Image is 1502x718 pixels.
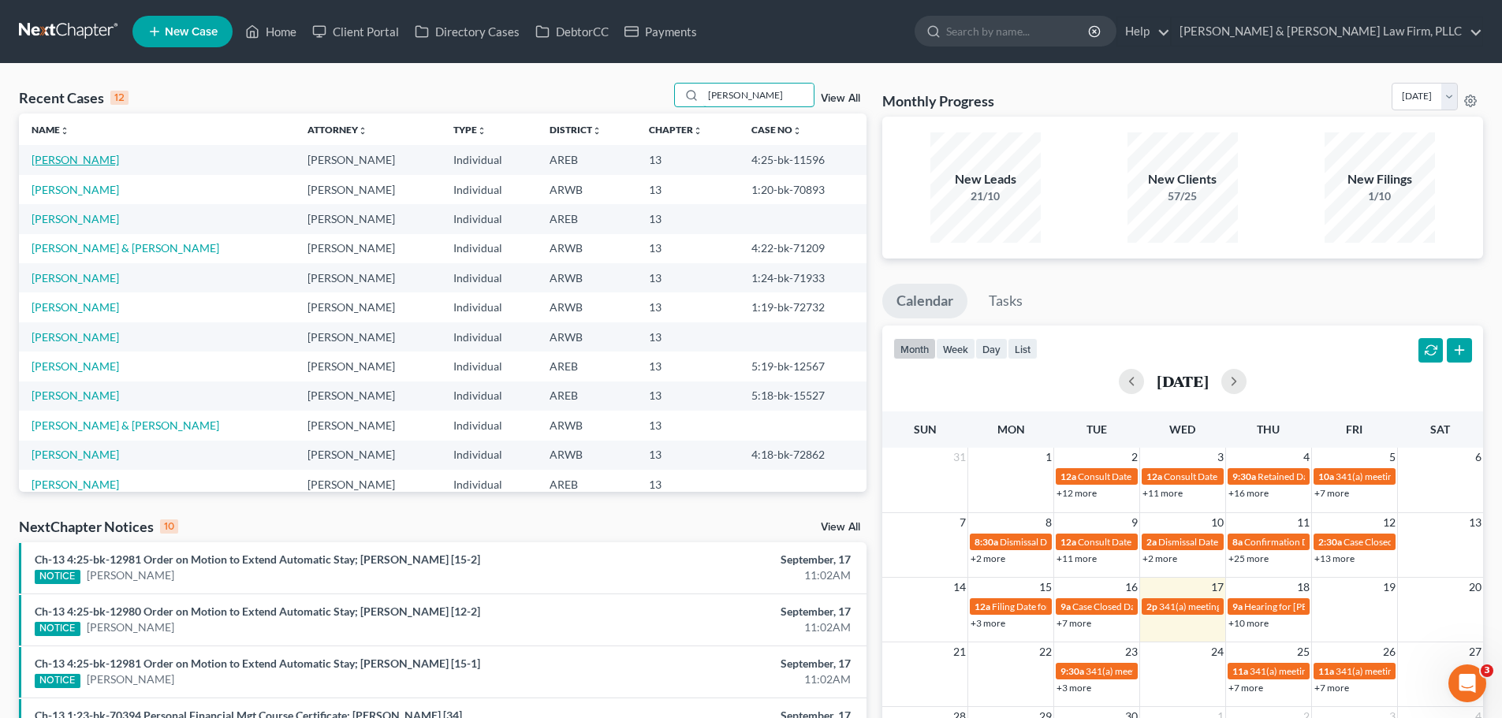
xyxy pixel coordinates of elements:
[893,338,936,359] button: month
[441,441,537,470] td: Individual
[1164,471,1307,482] span: Consult Date for [PERSON_NAME]
[636,470,739,499] td: 13
[1172,17,1482,46] a: [PERSON_NAME] & [PERSON_NAME] Law Firm, PLLC
[537,263,637,292] td: ARWB
[35,622,80,636] div: NOTICE
[19,517,178,536] div: NextChapter Notices
[32,212,119,225] a: [PERSON_NAME]
[87,567,174,583] a: [PERSON_NAME]
[537,234,637,263] td: ARWB
[1209,513,1225,532] span: 10
[35,552,480,566] a: Ch-13 4:25-bk-12981 Order on Motion to Extend Automatic Stay; [PERSON_NAME] [15-2]
[914,422,937,436] span: Sun
[589,604,851,619] div: September, 17
[453,124,486,136] a: Typeunfold_more
[1381,513,1397,532] span: 12
[1448,664,1486,702] iframe: Intercom live chat
[295,292,441,322] td: [PERSON_NAME]
[1318,536,1342,548] span: 2:30a
[958,513,967,532] span: 7
[1430,422,1450,436] span: Sat
[295,204,441,233] td: [PERSON_NAME]
[87,619,174,635] a: [PERSON_NAME]
[1044,513,1053,532] span: 8
[636,441,739,470] td: 13
[537,352,637,381] td: AREB
[1216,448,1225,467] span: 3
[693,126,703,136] i: unfold_more
[32,330,119,344] a: [PERSON_NAME]
[739,234,867,263] td: 4:22-bk-71209
[441,145,537,174] td: Individual
[537,175,637,204] td: ARWB
[589,656,851,671] div: September, 17
[952,578,967,597] span: 14
[307,124,367,136] a: Attorneyunfold_more
[1232,665,1248,677] span: 11a
[1044,448,1053,467] span: 1
[441,175,537,204] td: Individual
[550,124,602,136] a: Districtunfold_more
[636,292,739,322] td: 13
[32,389,119,402] a: [PERSON_NAME]
[295,263,441,292] td: [PERSON_NAME]
[358,126,367,136] i: unfold_more
[1228,552,1269,564] a: +25 more
[751,124,802,136] a: Case Nounfold_more
[60,126,69,136] i: unfold_more
[295,175,441,204] td: [PERSON_NAME]
[165,26,218,38] span: New Case
[1381,642,1397,661] span: 26
[1209,642,1225,661] span: 24
[32,478,119,491] a: [PERSON_NAME]
[1057,617,1091,629] a: +7 more
[1127,188,1238,204] div: 57/25
[1159,601,1311,612] span: 341(a) meeting for [PERSON_NAME]
[1467,642,1483,661] span: 27
[1142,552,1177,564] a: +2 more
[32,359,119,373] a: [PERSON_NAME]
[930,188,1041,204] div: 21/10
[936,338,975,359] button: week
[32,419,219,432] a: [PERSON_NAME] & [PERSON_NAME]
[1038,578,1053,597] span: 15
[946,17,1090,46] input: Search by name...
[35,605,480,618] a: Ch-13 4:25-bk-12980 Order on Motion to Extend Automatic Stay; [PERSON_NAME] [12-2]
[952,642,967,661] span: 21
[1295,642,1311,661] span: 25
[441,411,537,440] td: Individual
[589,552,851,567] div: September, 17
[1244,536,1411,548] span: Confirmation Date for [PERSON_NAME]
[589,671,851,687] div: 11:02AM
[739,381,867,411] td: 5:18-bk-15527
[441,204,537,233] td: Individual
[649,124,703,136] a: Chapterunfold_more
[992,601,1126,612] span: Filing Date for [PERSON_NAME]
[1169,422,1195,436] span: Wed
[32,183,119,196] a: [PERSON_NAME]
[1232,536,1243,548] span: 8a
[1314,487,1349,499] a: +7 more
[35,674,80,688] div: NOTICE
[1228,682,1263,694] a: +7 more
[1130,448,1139,467] span: 2
[295,470,441,499] td: [PERSON_NAME]
[441,352,537,381] td: Individual
[1381,578,1397,597] span: 19
[1228,617,1269,629] a: +10 more
[1146,471,1162,482] span: 12a
[441,322,537,352] td: Individual
[636,204,739,233] td: 13
[1325,170,1435,188] div: New Filings
[32,448,119,461] a: [PERSON_NAME]
[1157,373,1209,389] h2: [DATE]
[1346,422,1362,436] span: Fri
[537,292,637,322] td: ARWB
[1158,536,1403,548] span: Dismissal Date for [PERSON_NAME][GEOGRAPHIC_DATA]
[1474,448,1483,467] span: 6
[1086,665,1238,677] span: 341(a) meeting for [PERSON_NAME]
[1318,665,1334,677] span: 11a
[537,322,637,352] td: ARWB
[1336,471,1488,482] span: 341(a) meeting for [PERSON_NAME]
[1146,536,1157,548] span: 2a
